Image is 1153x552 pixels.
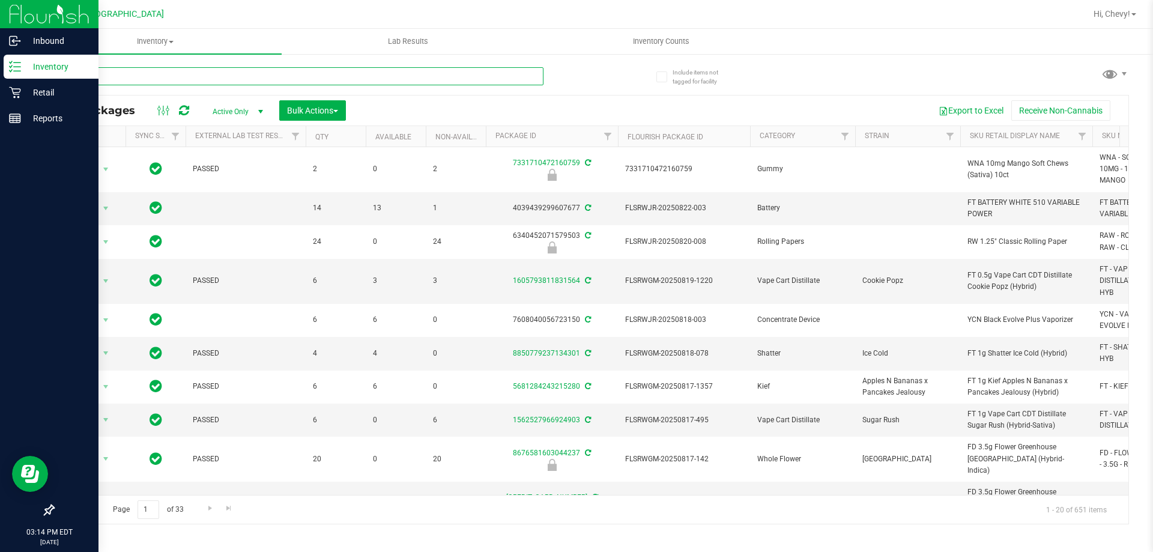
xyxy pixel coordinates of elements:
[201,500,219,517] a: Go to the next page
[484,459,620,471] div: Newly Received
[375,133,411,141] a: Available
[862,453,953,465] span: [GEOGRAPHIC_DATA]
[9,35,21,47] inline-svg: Inbound
[21,111,93,126] p: Reports
[103,500,193,519] span: Page of 33
[433,275,479,287] span: 3
[513,349,580,357] a: 8850779237134301
[583,159,591,167] span: Sync from Compliance System
[279,100,346,121] button: Bulk Actions
[313,314,359,326] span: 6
[506,493,587,502] a: [CREDIT_CARD_NUMBER]
[433,348,479,359] span: 0
[1036,500,1116,518] span: 1 - 20 of 651 items
[12,456,48,492] iframe: Resource center
[967,375,1085,398] span: FT 1g Kief Apples N Bananas x Pancakes Jealousy (Hybrid)
[150,311,162,328] span: In Sync
[313,236,359,247] span: 24
[193,275,298,287] span: PASSED
[625,236,743,247] span: FLSRWJR-20250820-008
[583,349,591,357] span: Sync from Compliance System
[513,382,580,390] a: 5681284243215280
[433,453,479,465] span: 20
[98,273,113,290] span: select
[495,132,536,140] a: Package ID
[29,29,282,54] a: Inventory
[5,538,93,547] p: [DATE]
[433,236,479,247] span: 24
[313,453,359,465] span: 20
[193,414,298,426] span: PASSED
[625,314,743,326] span: FLSRWJR-20250818-003
[193,163,298,175] span: PASSED
[625,275,743,287] span: FLSRWGM-20250819-1220
[98,345,113,362] span: select
[757,163,848,175] span: Gummy
[862,348,953,359] span: Ice Cold
[21,59,93,74] p: Inventory
[1102,132,1138,140] a: SKU Name
[98,411,113,428] span: select
[21,34,93,48] p: Inbound
[757,348,848,359] span: Shatter
[53,67,543,85] input: Search Package ID, Item Name, SKU, Lot or Part Number...
[433,163,479,175] span: 2
[757,314,848,326] span: Concentrate Device
[193,381,298,392] span: PASSED
[625,414,743,426] span: FLSRWGM-20250817-495
[862,275,953,287] span: Cookie Popz
[282,29,534,54] a: Lab Results
[757,202,848,214] span: Battery
[5,527,93,538] p: 03:14 PM EDT
[484,202,620,214] div: 4039439299607677
[628,133,703,141] a: Flourish Package ID
[967,408,1085,431] span: FT 1g Vape Cart CDT Distillate Sugar Rush (Hybrid-Sativa)
[29,36,282,47] span: Inventory
[1073,126,1092,147] a: Filter
[583,416,591,424] span: Sync from Compliance System
[625,202,743,214] span: FLSRWJR-20250822-003
[865,132,889,140] a: Strain
[835,126,855,147] a: Filter
[757,414,848,426] span: Vape Cart Distillate
[166,126,186,147] a: Filter
[590,493,598,502] span: Sync from Compliance System
[193,348,298,359] span: PASSED
[135,132,181,140] a: Sync Status
[9,86,21,99] inline-svg: Retail
[98,200,113,217] span: select
[967,487,1085,521] span: FD 3.5g Flower Greenhouse [GEOGRAPHIC_DATA] (Hybrid-Indica)
[513,416,580,424] a: 1562527966924903
[433,381,479,392] span: 0
[583,382,591,390] span: Sync from Compliance System
[315,133,328,141] a: Qty
[372,36,444,47] span: Lab Results
[98,378,113,395] span: select
[373,314,419,326] span: 6
[433,202,479,214] span: 1
[970,132,1060,140] a: Sku Retail Display Name
[598,126,618,147] a: Filter
[583,315,591,324] span: Sync from Compliance System
[373,381,419,392] span: 6
[967,197,1085,220] span: FT BATTERY WHITE 510 VARIABLE POWER
[435,133,489,141] a: Non-Available
[583,276,591,285] span: Sync from Compliance System
[967,270,1085,293] span: FT 0.5g Vape Cart CDT Distillate Cookie Popz (Hybrid)
[62,104,147,117] span: All Packages
[1094,9,1130,19] span: Hi, Chevy!
[760,132,795,140] a: Category
[150,345,162,362] span: In Sync
[862,414,953,426] span: Sugar Rush
[287,106,338,115] span: Bulk Actions
[513,276,580,285] a: 1605793811831564
[967,158,1085,181] span: WNA 10mg Mango Soft Chews (Sativa) 10ct
[313,414,359,426] span: 6
[373,275,419,287] span: 3
[150,378,162,395] span: In Sync
[150,411,162,428] span: In Sync
[150,272,162,289] span: In Sync
[484,169,620,181] div: Locked due to Testing Failure
[967,314,1085,326] span: YCN Black Evolve Plus Vaporizer
[967,236,1085,247] span: RW 1.25" Classic Rolling Paper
